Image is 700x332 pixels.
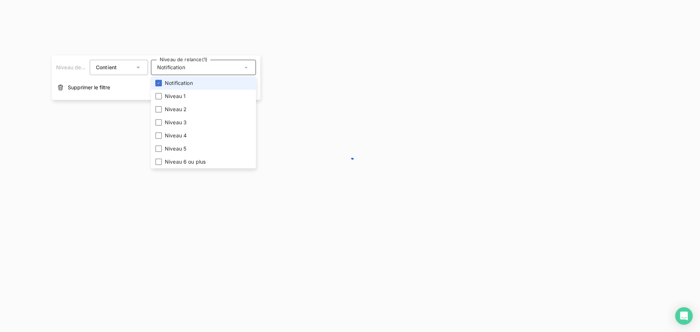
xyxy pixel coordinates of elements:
[157,64,185,71] span: Notification
[56,64,101,70] span: Niveau de relance
[675,307,693,325] div: Open Intercom Messenger
[165,106,187,113] span: Niveau 2
[165,93,186,100] span: Niveau 1
[52,79,260,95] button: Supprimer le filtre
[165,158,206,165] span: Niveau 6 ou plus
[165,145,186,152] span: Niveau 5
[165,119,187,126] span: Niveau 3
[68,84,110,91] span: Supprimer le filtre
[165,132,187,139] span: Niveau 4
[96,64,117,70] span: Contient
[165,79,193,87] span: Notification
